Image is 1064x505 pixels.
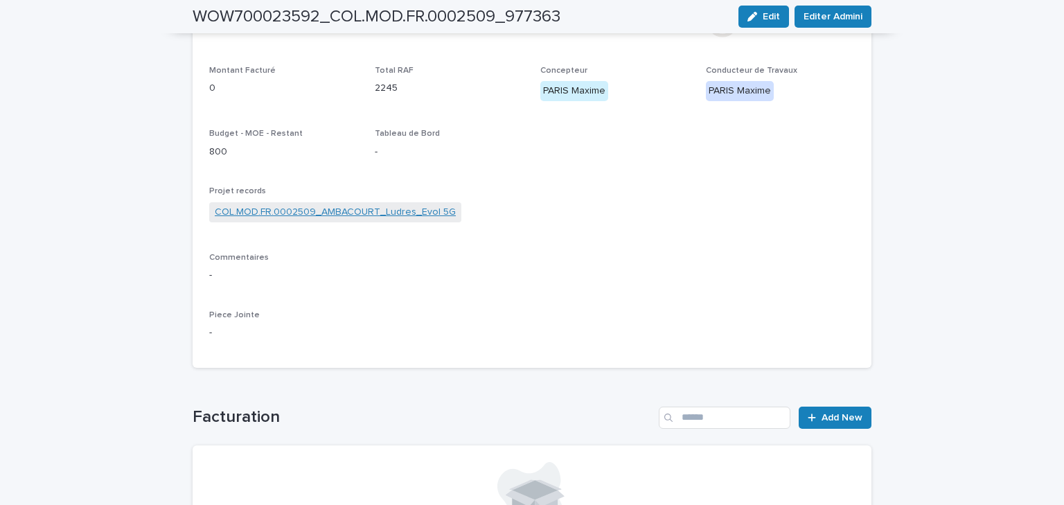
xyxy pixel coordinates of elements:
[209,67,276,75] span: Montant Facturé
[706,81,774,101] div: PARIS Maxime
[375,130,440,138] span: Tableau de Bord
[799,407,871,429] a: Add New
[706,67,797,75] span: Conducteur de Travaux
[209,268,855,283] p: -
[659,407,790,429] input: Search
[763,12,780,21] span: Edit
[738,6,789,28] button: Edit
[795,6,871,28] button: Editer Admini
[209,326,358,340] p: -
[209,130,303,138] span: Budget - MOE - Restant
[209,81,358,96] p: 0
[215,205,456,220] a: COL.MOD.FR.0002509_AMBACOURT_Ludres_Evol 5G
[209,145,358,159] p: 800
[209,311,260,319] span: Piece Jointe
[375,145,524,159] p: -
[375,81,524,96] p: 2245
[822,413,862,423] span: Add New
[209,187,266,195] span: Projet records
[804,10,862,24] span: Editer Admini
[540,67,587,75] span: Concepteur
[193,7,560,27] h2: WOW700023592_COL.MOD.FR.0002509_977363
[209,254,269,262] span: Commentaires
[540,81,608,101] div: PARIS Maxime
[193,407,653,427] h1: Facturation
[375,67,414,75] span: Total RAF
